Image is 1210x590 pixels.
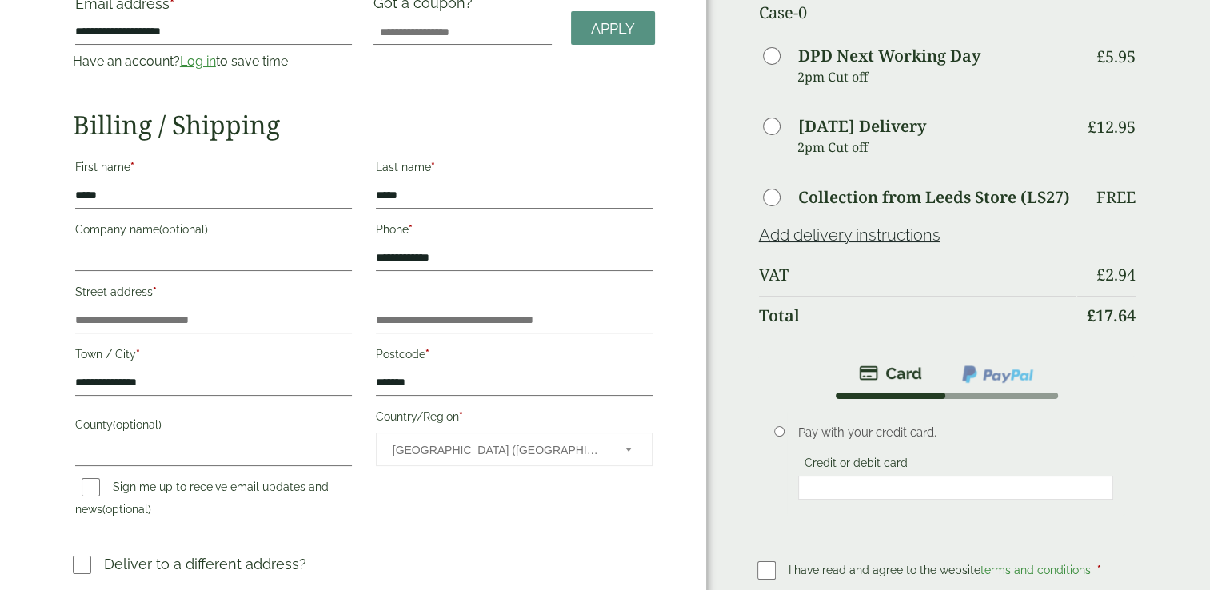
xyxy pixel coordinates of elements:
[759,225,940,245] a: Add delivery instructions
[75,281,352,308] label: Street address
[73,110,655,140] h2: Billing / Shipping
[960,364,1035,385] img: ppcp-gateway.png
[1087,305,1096,326] span: £
[376,405,653,433] label: Country/Region
[376,218,653,245] label: Phone
[1096,264,1105,285] span: £
[1096,46,1136,67] bdi: 5.95
[798,48,980,64] label: DPD Next Working Day
[104,553,306,575] p: Deliver to a different address?
[393,433,604,467] span: United Kingdom (UK)
[136,348,140,361] abbr: required
[798,456,914,474] label: Credit or debit card
[159,223,208,236] span: (optional)
[376,156,653,183] label: Last name
[1088,116,1136,138] bdi: 12.95
[130,161,134,173] abbr: required
[789,564,1094,576] span: I have read and agree to the website
[798,118,926,134] label: [DATE] Delivery
[571,11,655,46] a: Apply
[409,223,413,236] abbr: required
[153,285,157,298] abbr: required
[376,433,653,466] span: Country/Region
[73,52,354,71] p: Have an account? to save time
[82,478,100,496] input: Sign me up to receive email updates and news(optional)
[1087,305,1136,326] bdi: 17.64
[759,256,1076,294] th: VAT
[797,135,1076,159] p: 2pm Cut off
[1097,564,1101,576] abbr: required
[75,156,352,183] label: First name
[1096,188,1136,207] p: Free
[75,218,352,245] label: Company name
[1096,264,1136,285] bdi: 2.94
[798,424,1112,441] p: Pay with your credit card.
[75,480,329,520] label: Sign me up to receive email updates and news
[803,480,1108,495] iframe: Secure card payment input frame
[113,418,162,431] span: (optional)
[102,503,151,516] span: (optional)
[376,343,653,370] label: Postcode
[431,161,435,173] abbr: required
[591,20,635,38] span: Apply
[798,189,1070,205] label: Collection from Leeds Store (LS27)
[1096,46,1105,67] span: £
[797,65,1076,89] p: 2pm Cut off
[980,564,1091,576] a: terms and conditions
[459,410,463,423] abbr: required
[180,54,216,69] a: Log in
[1088,116,1096,138] span: £
[859,364,922,383] img: stripe.png
[75,343,352,370] label: Town / City
[425,348,429,361] abbr: required
[75,413,352,441] label: County
[759,296,1076,335] th: Total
